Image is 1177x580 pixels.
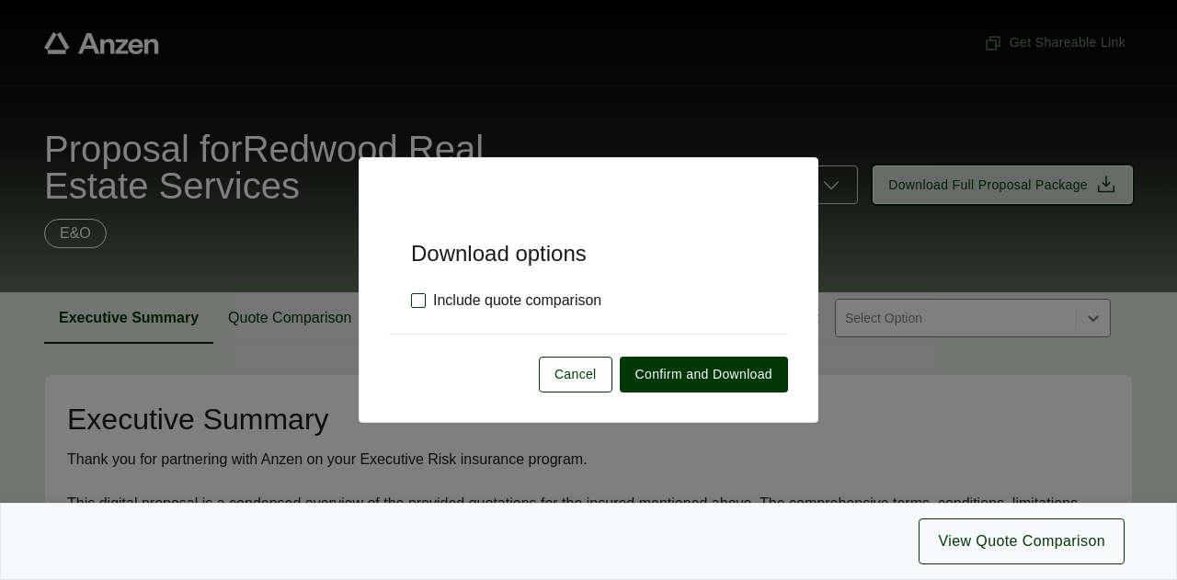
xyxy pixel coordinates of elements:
span: Cancel [554,365,597,384]
button: Confirm and Download [620,357,788,392]
h5: Download options [389,210,788,267]
button: View Quote Comparison [919,518,1125,564]
button: Cancel [539,357,612,392]
span: Confirm and Download [635,365,772,384]
span: View Quote Comparison [938,530,1105,552]
label: Include quote comparison [411,290,601,312]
